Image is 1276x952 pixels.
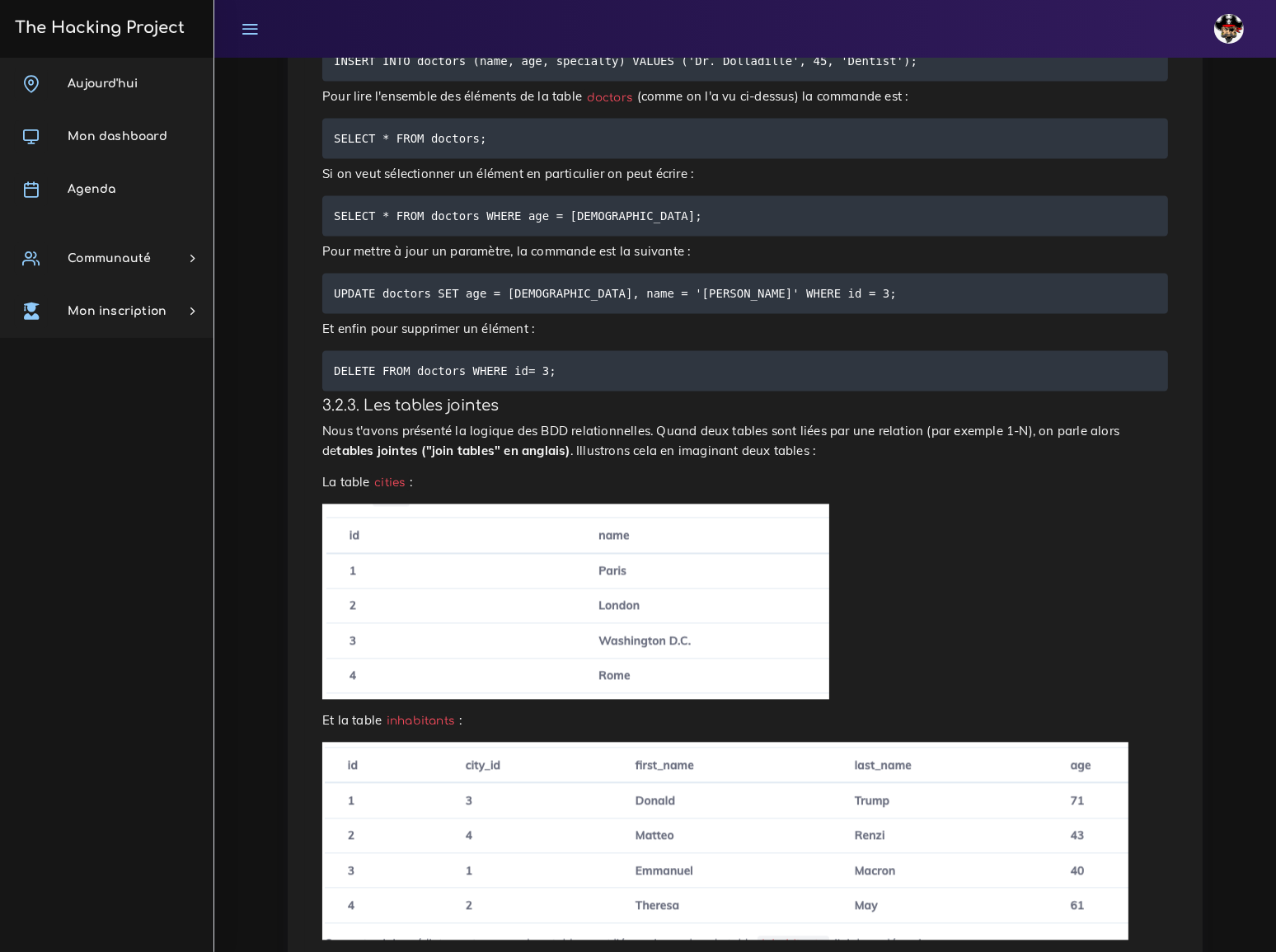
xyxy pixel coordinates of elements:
span: Aujourd'hui [68,77,138,90]
p: Pour lire l'ensemble des éléments de la table (comme on l'a vu ci-dessus) la commande est : [322,87,1168,106]
code: SELECT * FROM doctors WHERE age = [DEMOGRAPHIC_DATA]; [334,207,706,225]
code: inhabitants [382,712,458,729]
img: 6Tg7SBP.png [322,504,829,699]
img: aReVbSt.png [322,742,1128,940]
span: Mon dashboard [68,130,167,143]
p: Et la table : [322,710,1168,730]
code: doctors [582,89,637,106]
img: avatar [1214,14,1244,44]
span: Mon inscription [68,305,167,317]
span: Communauté [68,252,151,265]
p: La table : [322,472,1168,492]
code: cities [370,474,410,491]
h3: The Hacking Project [10,19,185,37]
h4: 3.2.3. Les tables jointes [322,396,1168,415]
strong: tables jointes ("join tables" en anglais) [336,443,570,458]
p: Si on veut sélectionner un élément en particulier on peut écrire : [322,164,1168,184]
p: Et enfin pour supprimer un élément : [322,319,1168,339]
code: DELETE FROM doctors WHERE id= 3; [334,362,561,380]
code: INSERT INTO doctors (name, age, specialty) VALUES ('Dr. Dolladille', 45, 'Dentist'); [334,52,922,70]
p: Pour mettre à jour un paramètre, la commande est la suivante : [322,242,1168,261]
code: UPDATE doctors SET age = [DEMOGRAPHIC_DATA], name = '[PERSON_NAME]' WHERE id = 3; [334,284,901,302]
span: Agenda [68,183,115,195]
code: SELECT * FROM doctors; [334,129,491,148]
p: Nous t'avons présenté la logique des BDD relationnelles. Quand deux tables sont liées par une rel... [322,421,1168,461]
